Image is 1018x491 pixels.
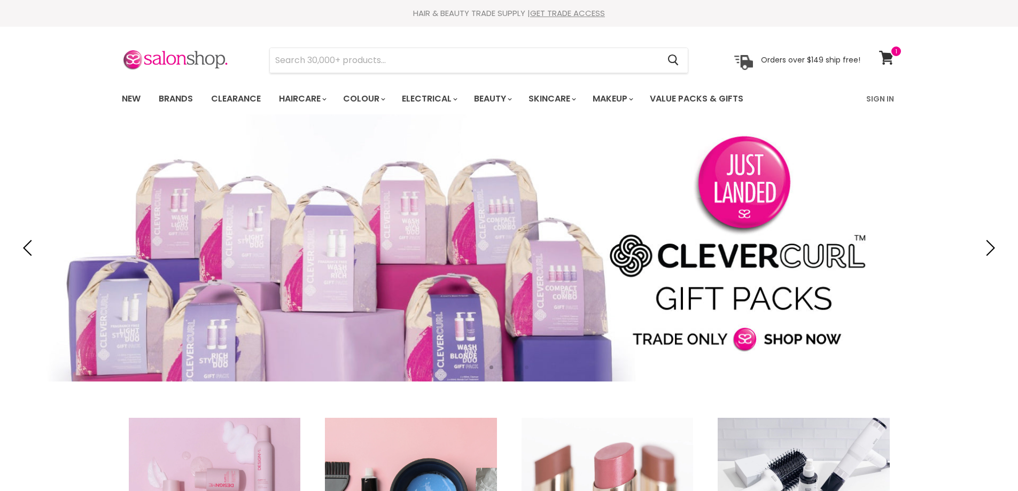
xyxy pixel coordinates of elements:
[585,88,640,110] a: Makeup
[520,88,582,110] a: Skincare
[270,48,659,73] input: Search
[203,88,269,110] a: Clearance
[489,365,493,369] li: Page dot 1
[108,8,910,19] div: HAIR & BEAUTY TRADE SUPPLY |
[394,88,464,110] a: Electrical
[761,55,860,65] p: Orders over $149 ship free!
[501,365,505,369] li: Page dot 2
[525,365,529,369] li: Page dot 4
[530,7,605,19] a: GET TRADE ACCESS
[114,83,806,114] ul: Main menu
[860,88,900,110] a: Sign In
[151,88,201,110] a: Brands
[271,88,333,110] a: Haircare
[659,48,688,73] button: Search
[108,83,910,114] nav: Main
[19,237,40,259] button: Previous
[642,88,751,110] a: Value Packs & Gifts
[114,88,149,110] a: New
[513,365,517,369] li: Page dot 3
[466,88,518,110] a: Beauty
[335,88,392,110] a: Colour
[269,48,688,73] form: Product
[978,237,999,259] button: Next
